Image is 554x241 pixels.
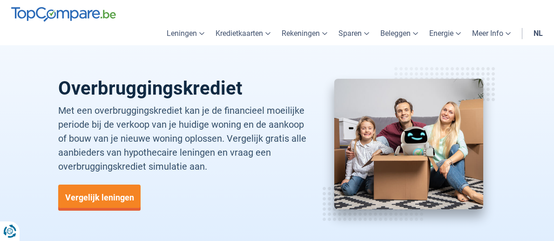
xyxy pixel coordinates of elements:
[58,103,308,173] p: Met een overbruggingskrediet kan je de financieel moeilijke periode bij de verkoop van je huidige...
[528,22,548,45] a: nl
[276,22,333,45] a: Rekeningen
[161,22,210,45] a: Leningen
[466,22,516,45] a: Meer Info
[375,22,424,45] a: Beleggen
[58,185,141,211] a: Vergelijk leningen
[334,79,483,209] img: Overbruggingskrediet
[58,77,308,100] h1: Overbruggingskrediet
[333,22,375,45] a: Sparen
[11,7,116,22] img: TopCompare
[210,22,276,45] a: Kredietkaarten
[424,22,466,45] a: Energie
